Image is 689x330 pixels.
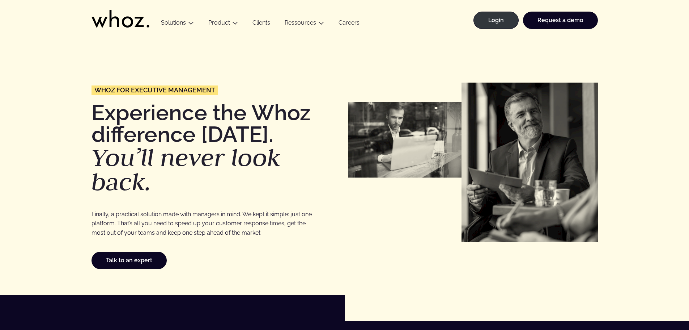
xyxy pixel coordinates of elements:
[245,19,277,29] a: Clients
[154,19,201,29] button: Solutions
[92,141,280,198] em: You’ll never look back.
[201,19,245,29] button: Product
[92,102,341,194] h1: Experience the Whoz difference [DATE].
[92,252,167,269] a: Talk to an expert
[208,19,230,26] a: Product
[285,19,316,26] a: Ressources
[523,12,598,29] a: Request a demo
[277,19,331,29] button: Ressources
[92,210,316,237] p: Finally, a practical solution made with managers in mind. We kept it simple: just one platform. T...
[331,19,367,29] a: Careers
[94,87,215,93] span: Whoz for Executive Management
[473,12,519,29] a: Login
